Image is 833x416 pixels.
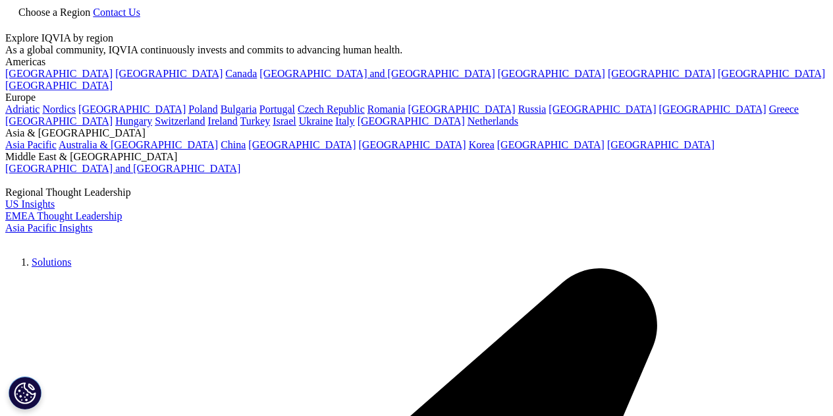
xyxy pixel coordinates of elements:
a: Australia & [GEOGRAPHIC_DATA] [59,139,218,150]
a: [GEOGRAPHIC_DATA] [498,68,605,79]
a: Canada [225,68,257,79]
a: [GEOGRAPHIC_DATA] [607,139,714,150]
a: Solutions [32,256,71,268]
div: Asia & [GEOGRAPHIC_DATA] [5,127,828,139]
a: [GEOGRAPHIC_DATA] [248,139,356,150]
a: Hungary [115,115,152,127]
a: Ireland [208,115,238,127]
a: Asia Pacific Insights [5,222,92,233]
a: China [221,139,246,150]
div: Middle East & [GEOGRAPHIC_DATA] [5,151,828,163]
div: Explore IQVIA by region [5,32,828,44]
a: US Insights [5,198,55,210]
div: Regional Thought Leadership [5,187,828,198]
a: Bulgaria [221,104,257,115]
span: Choose a Region [18,7,90,18]
a: [GEOGRAPHIC_DATA] [5,80,113,91]
a: Czech Republic [298,104,365,115]
a: [GEOGRAPHIC_DATA] [549,104,656,115]
div: Americas [5,56,828,68]
button: Configuració de les galetes [9,376,41,409]
a: Ukraine [299,115,333,127]
a: [GEOGRAPHIC_DATA] [497,139,605,150]
a: [GEOGRAPHIC_DATA] [115,68,223,79]
a: Russia [518,104,547,115]
a: [GEOGRAPHIC_DATA] and [GEOGRAPHIC_DATA] [5,163,240,174]
a: [GEOGRAPHIC_DATA] [718,68,825,79]
div: As a global community, IQVIA continuously invests and commits to advancing human health. [5,44,828,56]
a: [GEOGRAPHIC_DATA] [408,104,516,115]
a: Italy [335,115,354,127]
a: Nordics [42,104,76,115]
a: Romania [367,104,406,115]
a: Switzerland [155,115,205,127]
a: Portugal [259,104,295,115]
a: Adriatic [5,104,40,115]
a: Contact Us [93,7,140,18]
a: Israel [273,115,296,127]
a: Korea [469,139,495,150]
a: [GEOGRAPHIC_DATA] [659,104,766,115]
a: [GEOGRAPHIC_DATA] [359,139,466,150]
a: EMEA Thought Leadership [5,210,122,222]
a: [GEOGRAPHIC_DATA] [5,68,113,79]
a: Asia Pacific [5,139,57,150]
a: [GEOGRAPHIC_DATA] [358,115,465,127]
a: Netherlands [468,115,518,127]
a: [GEOGRAPHIC_DATA] [78,104,186,115]
a: [GEOGRAPHIC_DATA] [5,115,113,127]
a: Poland [188,104,217,115]
a: Greece [769,104,799,115]
div: Europe [5,92,828,104]
a: [GEOGRAPHIC_DATA] and [GEOGRAPHIC_DATA] [259,68,495,79]
a: [GEOGRAPHIC_DATA] [608,68,715,79]
a: Turkey [240,115,271,127]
